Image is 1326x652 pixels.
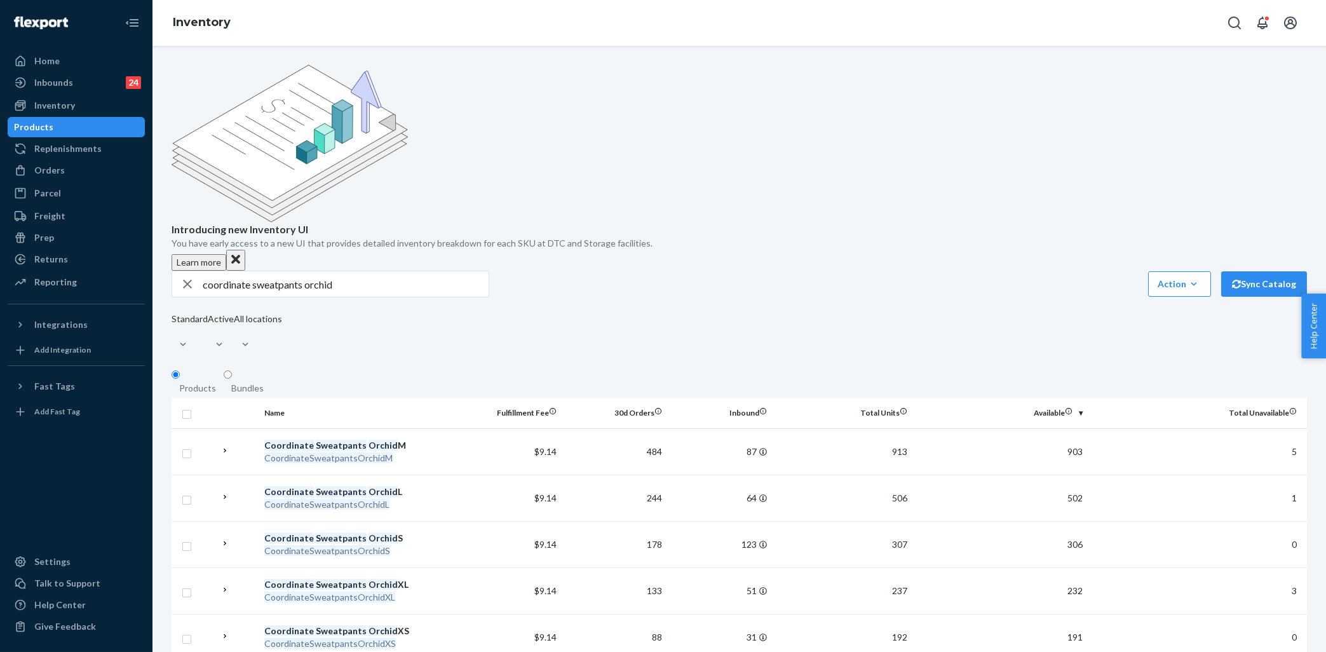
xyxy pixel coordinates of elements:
a: Inventory [173,15,231,29]
button: Integrations [8,315,145,335]
div: S [264,532,451,545]
em: Orchid [369,533,398,543]
div: Talk to Support [34,577,100,590]
input: Active [208,325,209,338]
div: Products [179,382,216,395]
span: 237 [892,585,907,596]
th: Name [259,398,456,428]
td: 123 [667,521,773,567]
span: 913 [892,446,907,457]
span: 903 [1067,446,1083,457]
span: 1 [1292,492,1297,503]
em: Coordinate [264,486,314,497]
td: 178 [562,521,667,567]
em: Coordinate [264,625,314,636]
div: Replenishments [34,142,102,155]
td: 51 [667,567,773,614]
div: Reporting [34,276,77,289]
span: 306 [1067,539,1083,550]
span: 502 [1067,492,1083,503]
input: Standard [172,325,173,338]
span: 307 [892,539,907,550]
a: Home [8,51,145,71]
div: Fast Tags [34,380,75,393]
div: XL [264,578,451,591]
div: Integrations [34,318,88,331]
em: Coordinate [264,579,314,590]
input: Bundles [224,370,232,379]
a: Help Center [8,595,145,615]
div: Products [14,121,53,133]
div: Add Integration [34,344,91,355]
span: 5 [1292,446,1297,457]
button: Fast Tags [8,376,145,397]
th: Total Units [772,398,912,428]
span: $9.14 [534,632,557,642]
div: Home [34,55,60,67]
em: CoordinateSweatpantsOrchidL [264,499,389,510]
td: 244 [562,475,667,521]
a: Add Fast Tag [8,402,145,422]
a: Replenishments [8,139,145,159]
a: Orders [8,160,145,180]
em: Orchid [369,625,398,636]
a: Talk to Support [8,573,145,594]
button: Help Center [1301,294,1326,358]
input: Search inventory by name or sku [203,271,489,297]
a: Reporting [8,272,145,292]
a: Settings [8,552,145,572]
img: Flexport logo [14,17,68,29]
div: Standard [172,313,208,325]
button: Learn more [172,254,226,271]
em: CoordinateSweatpantsOrchidS [264,545,390,556]
div: Returns [34,253,68,266]
div: Prep [34,231,54,244]
a: Products [8,117,145,137]
button: Close Navigation [119,10,145,36]
em: Sweatpants [316,625,367,636]
em: Sweatpants [316,440,367,451]
ol: breadcrumbs [163,4,241,41]
a: Add Integration [8,340,145,360]
div: Help Center [34,599,86,611]
em: Coordinate [264,533,314,543]
th: Available [912,398,1088,428]
button: Give Feedback [8,616,145,637]
div: Inventory [34,99,75,112]
div: XS [264,625,451,637]
div: Add Fast Tag [34,406,80,417]
img: new-reports-banner-icon.82668bd98b6a51aee86340f2a7b77ae3.png [172,65,408,222]
em: Coordinate [264,440,314,451]
a: Parcel [8,183,145,203]
span: 0 [1292,539,1297,550]
div: Inbounds [34,76,73,89]
div: All locations [234,313,282,325]
em: CoordinateSweatpantsOrchidXL [264,592,395,602]
button: Open notifications [1250,10,1275,36]
span: 232 [1067,585,1083,596]
em: Sweatpants [316,533,367,543]
span: 0 [1292,632,1297,642]
th: Inbound [667,398,773,428]
th: 30d Orders [562,398,667,428]
td: 484 [562,428,667,475]
div: Action [1158,278,1201,290]
td: 133 [562,567,667,614]
span: 506 [892,492,907,503]
a: Inventory [8,95,145,116]
div: M [264,439,451,452]
em: CoordinateSweatpantsOrchidXS [264,638,396,649]
input: Products [172,370,180,379]
span: 3 [1292,585,1297,596]
em: Orchid [369,486,398,497]
td: 87 [667,428,773,475]
div: Parcel [34,187,61,200]
td: 64 [667,475,773,521]
em: Sweatpants [316,486,367,497]
button: Open Search Box [1222,10,1247,36]
input: All locations [234,325,235,338]
a: Prep [8,228,145,248]
th: Total Unavailable [1088,398,1307,428]
button: Close [226,250,245,271]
